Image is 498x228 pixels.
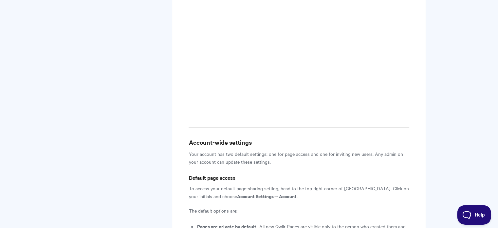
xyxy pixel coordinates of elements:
[279,193,296,199] strong: Account
[189,150,409,166] p: Your account has two default settings: one for page access and one for inviting new users. Any ad...
[189,174,409,182] h4: Default page access
[237,193,273,199] strong: Account Settings
[189,184,409,200] p: To access your default page-sharing setting, head to the top right corner of [GEOGRAPHIC_DATA]. C...
[457,205,491,225] iframe: Toggle Customer Support
[189,207,409,215] p: The default options are:
[189,138,409,147] h3: Account-wide settings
